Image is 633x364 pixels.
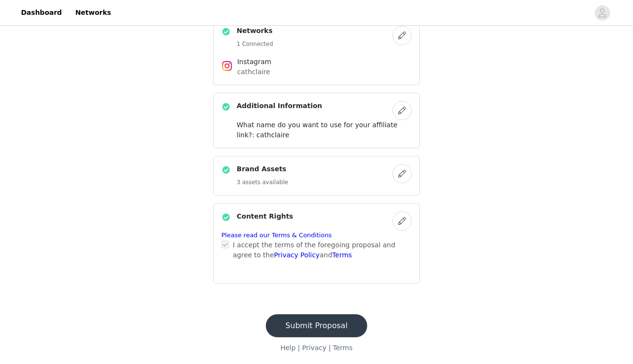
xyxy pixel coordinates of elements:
h4: Networks [237,26,273,36]
span: | [298,344,300,352]
a: Privacy Policy [274,251,319,259]
img: Instagram Icon [221,60,233,72]
h5: 1 Connected [237,40,273,48]
div: Content Rights [213,203,420,284]
div: Brand Assets [213,156,420,196]
a: Please read our Terms & Conditions [221,232,332,239]
a: Dashboard [15,2,67,23]
a: Terms [332,251,352,259]
a: Privacy [302,344,327,352]
button: Submit Proposal [266,314,367,337]
span: What name do you want to use for your affiliate link?: cathclaire [237,121,397,139]
h4: Brand Assets [237,164,288,174]
div: avatar [598,5,607,21]
h4: Instagram [237,57,396,67]
a: Networks [69,2,117,23]
h4: Content Rights [237,211,293,221]
a: Help [280,344,295,352]
span: | [328,344,331,352]
div: Additional Information [213,93,420,148]
h5: 3 assets available [237,178,288,187]
p: I accept the terms of the foregoing proposal and agree to the and [233,240,412,260]
p: cathclaire [237,67,396,77]
a: Terms [333,344,352,352]
div: Networks [213,18,420,85]
h4: Additional Information [237,101,322,111]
